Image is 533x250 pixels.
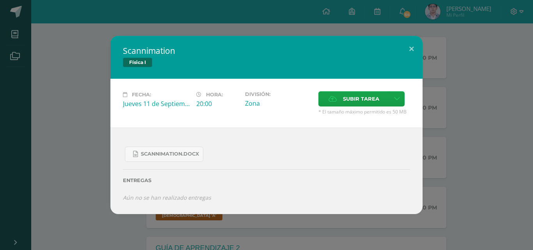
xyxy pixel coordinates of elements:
span: Subir tarea [343,92,379,106]
i: Aún no se han realizado entregas [123,194,211,201]
div: 20:00 [196,99,239,108]
div: Jueves 11 de Septiembre [123,99,190,108]
span: * El tamaño máximo permitido es 50 MB [318,108,410,115]
span: Fecha: [132,92,151,98]
button: Close (Esc) [400,36,423,62]
span: Hora: [206,92,223,98]
span: Física I [123,58,152,67]
span: Scannimation.docx [141,151,199,157]
div: Zona [245,99,312,108]
label: Entregas [123,177,410,183]
h2: Scannimation [123,45,410,56]
label: División: [245,91,312,97]
a: Scannimation.docx [125,147,203,162]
